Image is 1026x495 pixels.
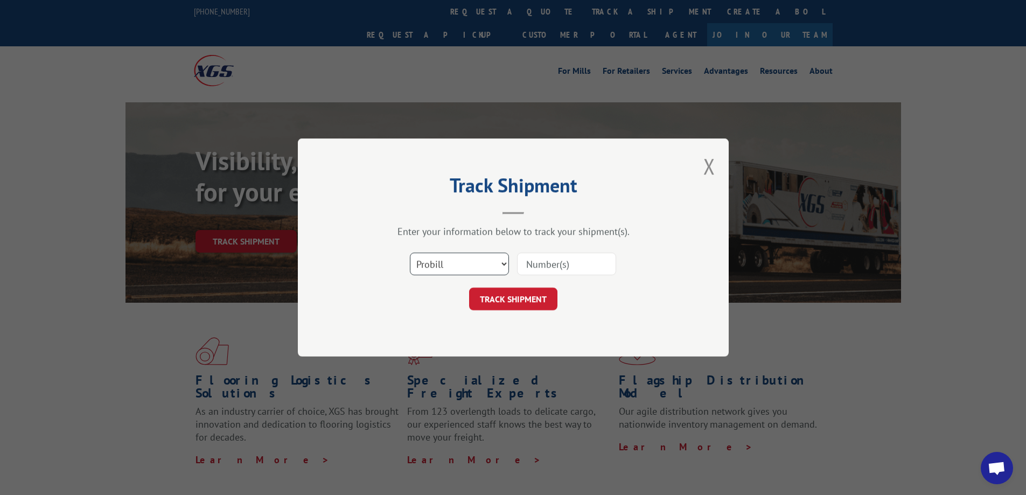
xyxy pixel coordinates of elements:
[703,152,715,180] button: Close modal
[469,288,557,310] button: TRACK SHIPMENT
[352,178,675,198] h2: Track Shipment
[352,225,675,238] div: Enter your information below to track your shipment(s).
[517,253,616,275] input: Number(s)
[981,452,1013,484] div: Open chat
